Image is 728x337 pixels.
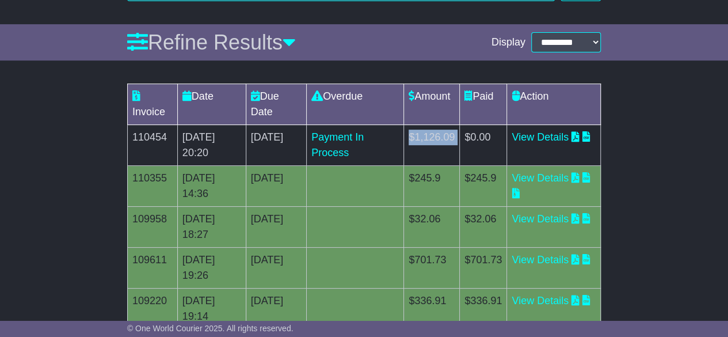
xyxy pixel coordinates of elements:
td: 109958 [127,207,177,248]
td: [DATE] 18:27 [177,207,246,248]
td: $336.91 [404,289,460,330]
td: 109220 [127,289,177,330]
td: $701.73 [460,248,507,289]
td: $336.91 [460,289,507,330]
td: $32.06 [460,207,507,248]
td: Amount [404,84,460,125]
td: [DATE] 20:20 [177,125,246,166]
span: © One World Courier 2025. All rights reserved. [127,324,294,333]
a: View Details [512,172,569,184]
td: 110355 [127,166,177,207]
td: 109611 [127,248,177,289]
td: $0.00 [460,125,507,166]
td: [DATE] [246,125,307,166]
td: $32.06 [404,207,460,248]
a: Refine Results [127,31,296,54]
td: Action [507,84,601,125]
td: [DATE] [246,166,307,207]
td: $245.9 [460,166,507,207]
td: $1,126.09 [404,125,460,166]
a: View Details [512,213,569,225]
td: [DATE] [246,289,307,330]
td: [DATE] 14:36 [177,166,246,207]
td: Overdue [307,84,404,125]
td: [DATE] [246,248,307,289]
a: View Details [512,254,569,266]
td: [DATE] [246,207,307,248]
td: Paid [460,84,507,125]
div: Payment In Process [311,130,399,161]
span: Display [491,36,525,49]
td: Date [177,84,246,125]
td: [DATE] 19:26 [177,248,246,289]
a: View Details [512,295,569,306]
td: 110454 [127,125,177,166]
td: $701.73 [404,248,460,289]
a: View Details [512,131,569,143]
td: [DATE] 19:14 [177,289,246,330]
td: Due Date [246,84,307,125]
td: $245.9 [404,166,460,207]
td: Invoice [127,84,177,125]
